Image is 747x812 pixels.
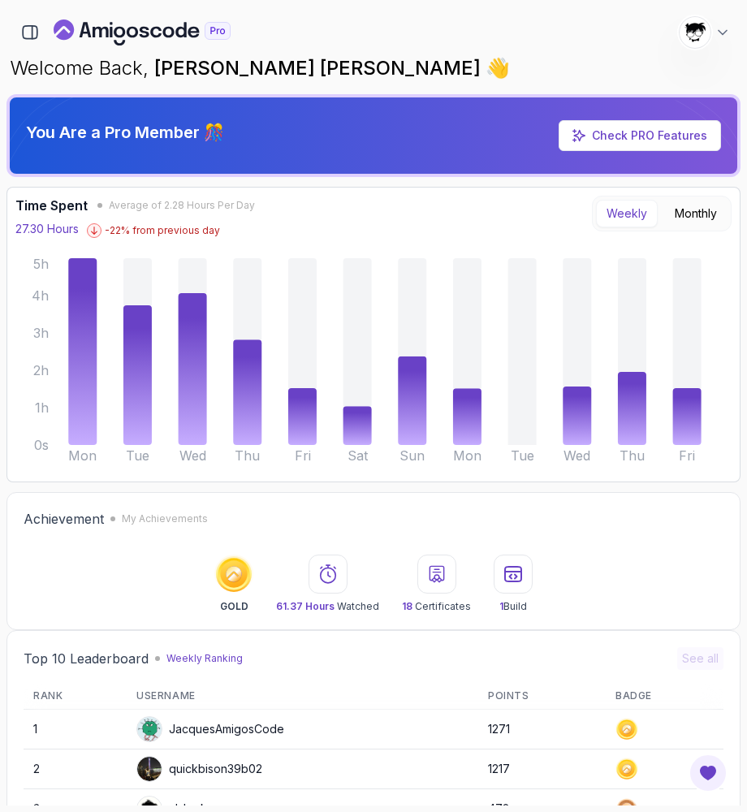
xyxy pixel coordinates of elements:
img: user profile image [680,17,710,48]
tspan: Tue [126,447,149,464]
span: 1 [499,600,503,612]
tspan: 4h [32,287,49,304]
button: Open Feedback Button [689,754,728,793]
img: default monster avatar [137,717,162,741]
p: Watched [276,600,379,613]
tspan: 3h [33,325,49,341]
tspan: Sun [399,447,425,464]
a: Check PRO Features [559,120,721,151]
td: 1217 [478,749,606,789]
span: 61.37 Hours [276,600,335,612]
tspan: Tue [511,447,534,464]
p: -22 % from previous day [105,224,220,237]
span: Average of 2.28 Hours Per Day [109,199,255,212]
th: Badge [606,683,723,710]
td: 1271 [478,710,606,749]
p: 27.30 Hours [15,221,79,237]
span: [PERSON_NAME] [PERSON_NAME] [154,56,486,80]
tspan: 0s [34,437,49,453]
p: Welcome Back, [10,55,737,81]
tspan: 1h [35,400,49,416]
tspan: Thu [620,447,645,464]
th: Username [127,683,478,710]
p: My Achievements [122,512,208,525]
td: 2 [24,749,127,789]
p: Weekly Ranking [166,652,243,665]
p: Certificates [402,600,471,613]
td: 1 [24,710,127,749]
tspan: 2h [33,362,49,378]
span: 👋 [483,52,516,85]
tspan: Thu [235,447,260,464]
tspan: Mon [68,447,97,464]
tspan: Fri [295,447,311,464]
a: Check PRO Features [592,128,707,142]
a: Landing page [54,19,268,45]
button: Monthly [664,200,728,227]
button: user profile image [679,16,731,49]
tspan: Wed [563,447,590,464]
tspan: 5h [33,256,49,272]
h3: Time Spent [15,196,88,215]
tspan: Mon [453,447,481,464]
button: See all [677,647,723,670]
div: quickbison39b02 [136,756,262,782]
th: Points [478,683,606,710]
h2: Top 10 Leaderboard [24,649,149,668]
p: Build [499,600,527,613]
tspan: Sat [348,447,369,464]
img: user profile image [137,757,162,781]
th: Rank [24,683,127,710]
div: JacquesAmigosCode [136,716,284,742]
p: You Are a Pro Member 🎊 [26,121,224,144]
button: Weekly [596,200,658,227]
span: 18 [402,600,412,612]
p: GOLD [220,600,248,613]
tspan: Fri [679,447,695,464]
h2: Achievement [24,509,104,529]
tspan: Wed [179,447,206,464]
